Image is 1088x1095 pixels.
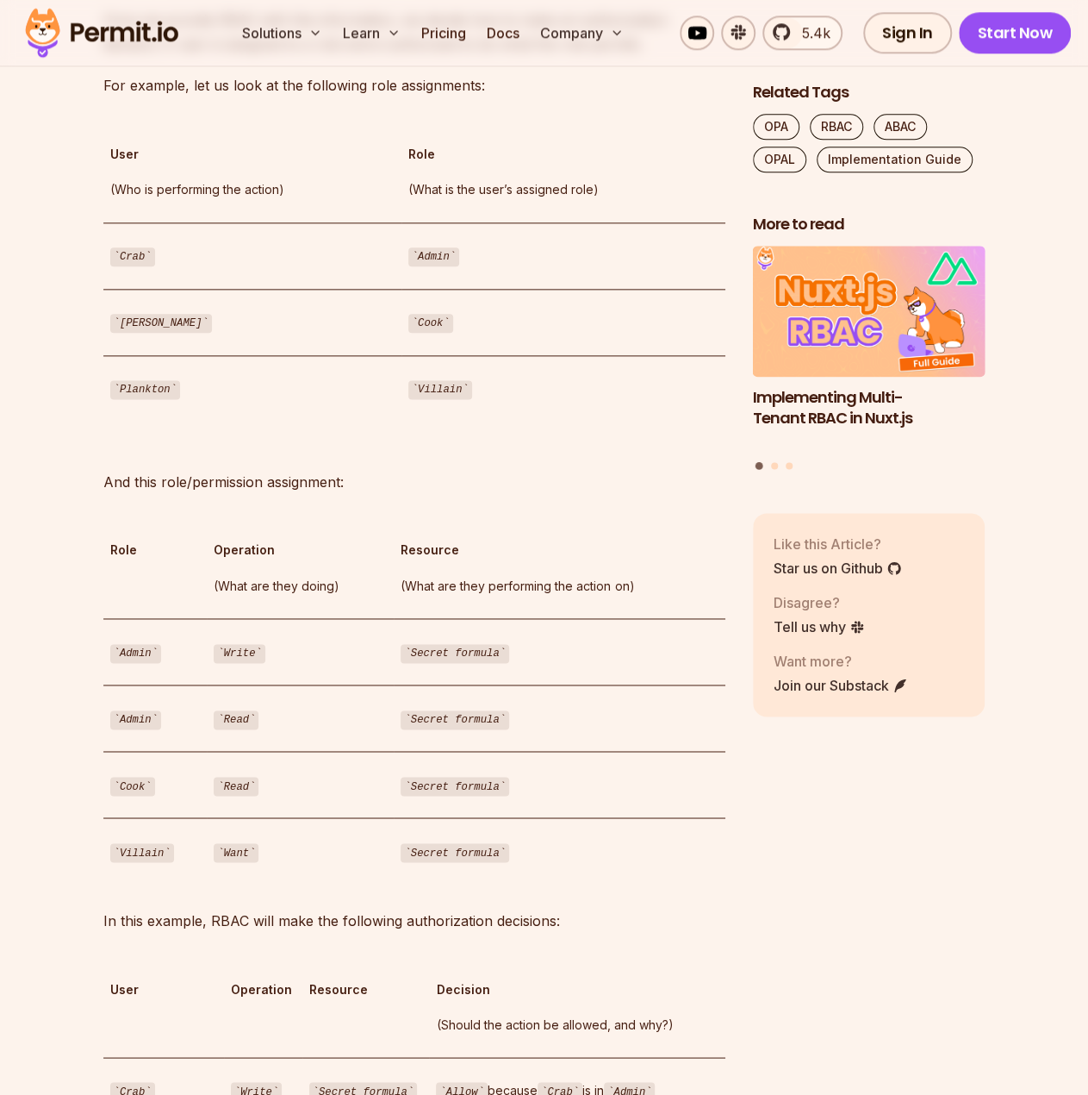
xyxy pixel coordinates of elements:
[401,710,509,729] code: Secret formula
[401,576,718,597] p: (What are they performing the action on)
[771,462,778,469] button: Go to slide 2
[753,247,985,472] div: Posts
[214,843,258,862] code: Want
[753,247,985,452] a: Implementing Multi-Tenant RBAC in Nuxt.jsImplementing Multi-Tenant RBAC in Nuxt.js
[110,179,395,200] p: (Who is performing the action)
[401,542,459,557] strong: Resource
[408,380,472,399] code: Villain
[214,777,258,796] code: Read
[480,16,526,50] a: Docs
[762,16,842,50] a: 5.4k
[110,380,181,399] code: Plankton
[774,675,908,696] a: Join our Substack
[753,115,799,141] a: OPA
[753,147,806,173] a: OPAL
[792,22,830,43] span: 5.4k
[110,843,174,862] code: Villain
[103,446,725,494] p: And this role/permission assignment:
[110,542,137,557] strong: Role
[408,147,435,161] strong: Role
[309,981,368,996] strong: Resource
[817,147,973,173] a: Implementation Guide
[436,981,489,996] strong: Decision
[110,777,155,796] code: Cook
[774,616,865,637] a: Tell us why
[235,16,329,50] button: Solutions
[753,215,985,236] h2: More to read
[336,16,407,50] button: Learn
[17,3,186,62] img: Permit logo
[408,247,459,266] code: Admin
[408,179,718,200] p: (What is the user’s assigned role)
[214,710,258,729] code: Read
[214,576,387,597] p: (What are they doing)
[753,247,985,452] li: 1 of 3
[231,981,292,996] strong: Operation
[103,908,725,932] p: In this example, RBAC will make the following authorization decisions:
[774,534,902,554] p: Like this Article?
[401,843,509,862] code: Secret formula
[863,12,952,53] a: Sign In
[110,710,161,729] code: Admin
[110,981,139,996] strong: User
[401,644,509,663] code: Secret formula
[753,387,985,430] h3: Implementing Multi-Tenant RBAC in Nuxt.js
[753,247,985,378] img: Implementing Multi-Tenant RBAC in Nuxt.js
[755,462,763,470] button: Go to slide 1
[774,558,902,579] a: Star us on Github
[110,247,155,266] code: Crab
[214,542,275,557] strong: Operation
[103,73,725,97] p: For example, let us look at the following role assignments:
[408,314,453,333] code: Cook
[436,1014,718,1035] p: (Should the action be allowed, and why?)
[959,12,1072,53] a: Start Now
[533,16,631,50] button: Company
[110,644,161,663] code: Admin
[110,147,139,161] strong: User
[810,115,863,141] a: RBAC
[753,83,985,104] h2: Related Tags
[414,16,473,50] a: Pricing
[401,777,509,796] code: Secret formula
[874,115,927,141] a: ABAC
[110,314,212,333] code: [PERSON_NAME]
[214,644,264,663] code: Write
[774,651,908,672] p: Want more?
[786,462,793,469] button: Go to slide 3
[774,592,865,613] p: Disagree?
